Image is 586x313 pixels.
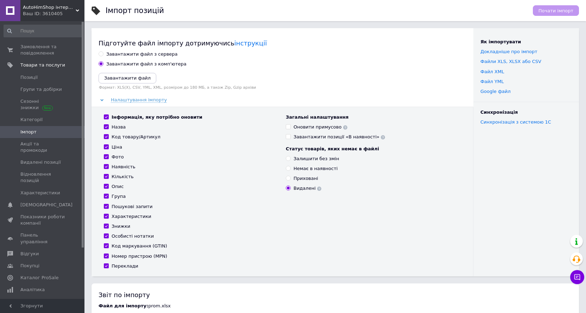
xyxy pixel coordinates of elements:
span: Показники роботи компанії [20,214,65,226]
div: Підготуйте файл імпорту дотримуючись [99,39,466,48]
span: Позиції [20,74,38,81]
div: Кількість [112,174,134,180]
div: Синхронізація [480,109,572,115]
div: Звіт по імпорту [99,290,572,299]
div: Приховані [294,175,318,182]
div: Ваш ID: 3610405 [23,11,84,17]
a: інструкції [234,39,267,47]
span: [DEMOGRAPHIC_DATA] [20,202,73,208]
h1: Імпорт позицій [106,6,164,15]
button: Чат з покупцем [570,270,584,284]
span: Категорії [20,117,43,123]
a: Google файл [480,89,511,94]
div: Код товару/Артикул [112,134,160,140]
div: Немає в наявності [294,165,338,172]
div: Група [112,193,126,200]
div: Знижки [112,223,130,230]
span: Замовлення та повідомлення [20,44,65,56]
a: Докладніше про імпорт [480,49,537,54]
div: Пошукові запити [112,204,152,210]
span: Видалені позиції [20,159,61,165]
a: Файл YML [480,79,504,84]
a: Файли ХLS, XLSX або CSV [480,59,541,64]
span: AutoHimShop інтернет-крамниця автохімії [23,4,76,11]
button: Завантажити файл [99,73,156,83]
span: Сезонні знижки [20,98,65,111]
div: Інформація, яку потрібно оновити [112,114,202,120]
input: Пошук [4,25,83,37]
span: Покупці [20,263,39,269]
a: Синхронізація з системою 1С [480,119,551,125]
div: Фото [112,154,124,160]
span: Акції та промокоди [20,141,65,154]
div: Залишити без змін [294,156,339,162]
span: Імпорт [20,129,37,135]
div: Статус товарів, яких немає в файлі [286,146,461,152]
span: Товари та послуги [20,62,65,68]
span: Характеристики [20,190,60,196]
div: Номер пристрою (MPN) [112,253,167,259]
a: Файл XML [480,69,504,74]
div: Оновити примусово [294,124,347,130]
div: Характеристики [112,213,151,220]
div: Наявність [112,164,136,170]
div: Код маркування (GTIN) [112,243,167,249]
div: Завантажити файл з комп'ютера [106,61,187,67]
div: Загальні налаштування [286,114,461,120]
div: Завантажити позиції «В наявності» [294,134,385,140]
div: Опис [112,183,124,190]
span: Аналітика [20,287,45,293]
div: Видалені [294,185,321,192]
span: Панель управління [20,232,65,245]
label: Формат: XLS(X), CSV, YML, XML, розміром до 180 МБ, а також Zip, Gzip архіви [99,85,466,90]
span: Групи та добірки [20,86,62,93]
span: Файл для імпорту: [99,303,148,308]
span: prom.xlsx [148,303,171,308]
i: Завантажити файл [104,75,151,81]
span: Відновлення позицій [20,171,65,184]
span: Відгуки [20,251,39,257]
div: Переклади [112,263,138,269]
div: Назва [112,124,126,130]
div: Як імпортувати [480,39,572,45]
div: Ціна [112,144,122,150]
div: Особисті нотатки [112,233,154,239]
span: Каталог ProSale [20,275,58,281]
div: Завантажити файл з сервера [106,51,178,57]
span: Налаштування імпорту [111,97,167,103]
